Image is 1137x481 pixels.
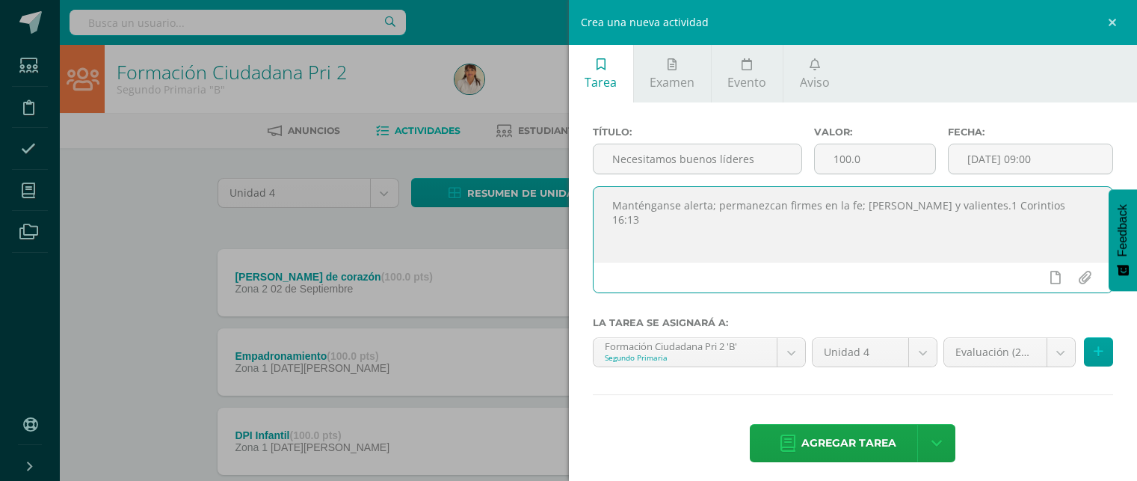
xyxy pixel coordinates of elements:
[1109,189,1137,291] button: Feedback - Mostrar encuesta
[1116,204,1130,257] span: Feedback
[634,45,711,102] a: Examen
[815,144,934,174] input: Puntos máximos
[949,144,1113,174] input: Fecha de entrega
[824,338,897,367] span: Unidad 4
[948,126,1114,138] label: Fecha:
[814,126,935,138] label: Valor:
[605,352,766,363] div: Segundo Primaria
[650,74,694,91] span: Examen
[593,317,1114,328] label: La tarea se asignará a:
[727,74,766,91] span: Evento
[585,74,617,91] span: Tarea
[605,338,766,352] div: Formación Ciudadana Pri 2 'B'
[569,45,633,102] a: Tarea
[783,45,845,102] a: Aviso
[955,338,1035,367] span: Evaluación (20.0%)
[813,338,937,367] a: Unidad 4
[593,126,803,138] label: Título:
[944,338,1075,367] a: Evaluación (20.0%)
[801,425,896,462] span: Agregar tarea
[800,74,830,91] span: Aviso
[594,144,802,174] input: Título
[712,45,783,102] a: Evento
[594,338,806,367] a: Formación Ciudadana Pri 2 'B'Segundo Primaria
